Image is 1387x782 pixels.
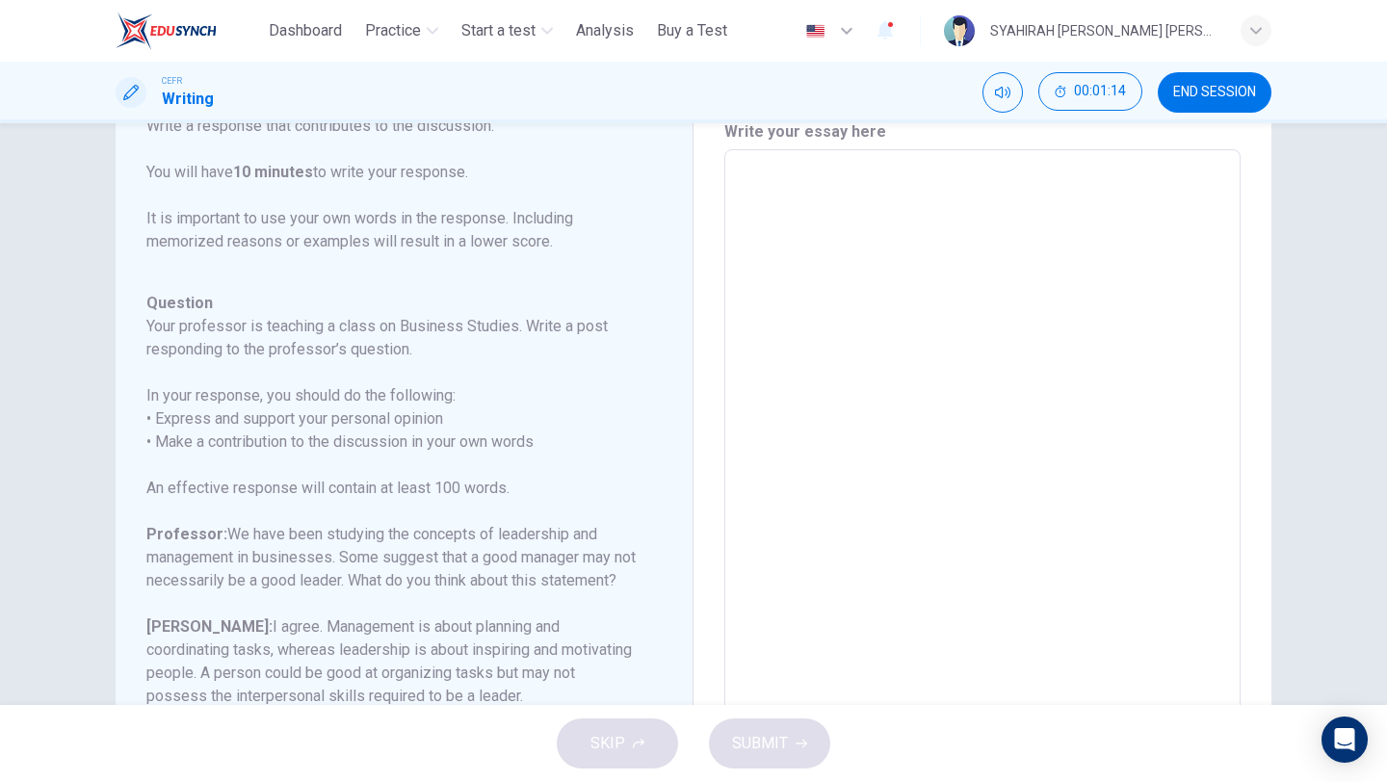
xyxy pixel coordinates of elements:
div: Hide [1038,72,1142,113]
h6: An effective response will contain at least 100 words. [146,477,639,500]
h6: I agree. Management is about planning and coordinating tasks, whereas leadership is about inspiri... [146,615,639,708]
span: Start a test [461,19,536,42]
button: Practice [357,13,446,48]
div: Open Intercom Messenger [1322,717,1368,763]
h6: Write your essay here [724,120,1241,143]
div: SYAHIRAH [PERSON_NAME] [PERSON_NAME] KPM-Guru [990,19,1217,42]
button: END SESSION [1158,72,1271,113]
span: END SESSION [1173,85,1256,100]
b: 10 minutes [233,163,313,181]
img: Profile picture [944,15,975,46]
button: Start a test [454,13,561,48]
button: Dashboard [261,13,350,48]
button: Analysis [568,13,641,48]
span: 00:01:14 [1074,84,1126,99]
span: CEFR [162,74,182,88]
b: [PERSON_NAME]: [146,617,273,636]
span: Practice [365,19,421,42]
div: Mute [982,72,1023,113]
h6: We have been studying the concepts of leadership and management in businesses. Some suggest that ... [146,523,639,592]
a: ELTC logo [116,12,261,50]
span: Dashboard [269,19,342,42]
h1: Writing [162,88,214,111]
span: Buy a Test [657,19,727,42]
b: Professor: [146,525,227,543]
h6: Question [146,292,639,315]
span: Analysis [576,19,634,42]
button: 00:01:14 [1038,72,1142,111]
img: ELTC logo [116,12,217,50]
h6: In your response, you should do the following: • Express and support your personal opinion • Make... [146,384,639,454]
img: en [803,24,827,39]
h6: Your professor is teaching a class on Business Studies. Write a post responding to the professor’... [146,315,639,361]
button: Buy a Test [649,13,735,48]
